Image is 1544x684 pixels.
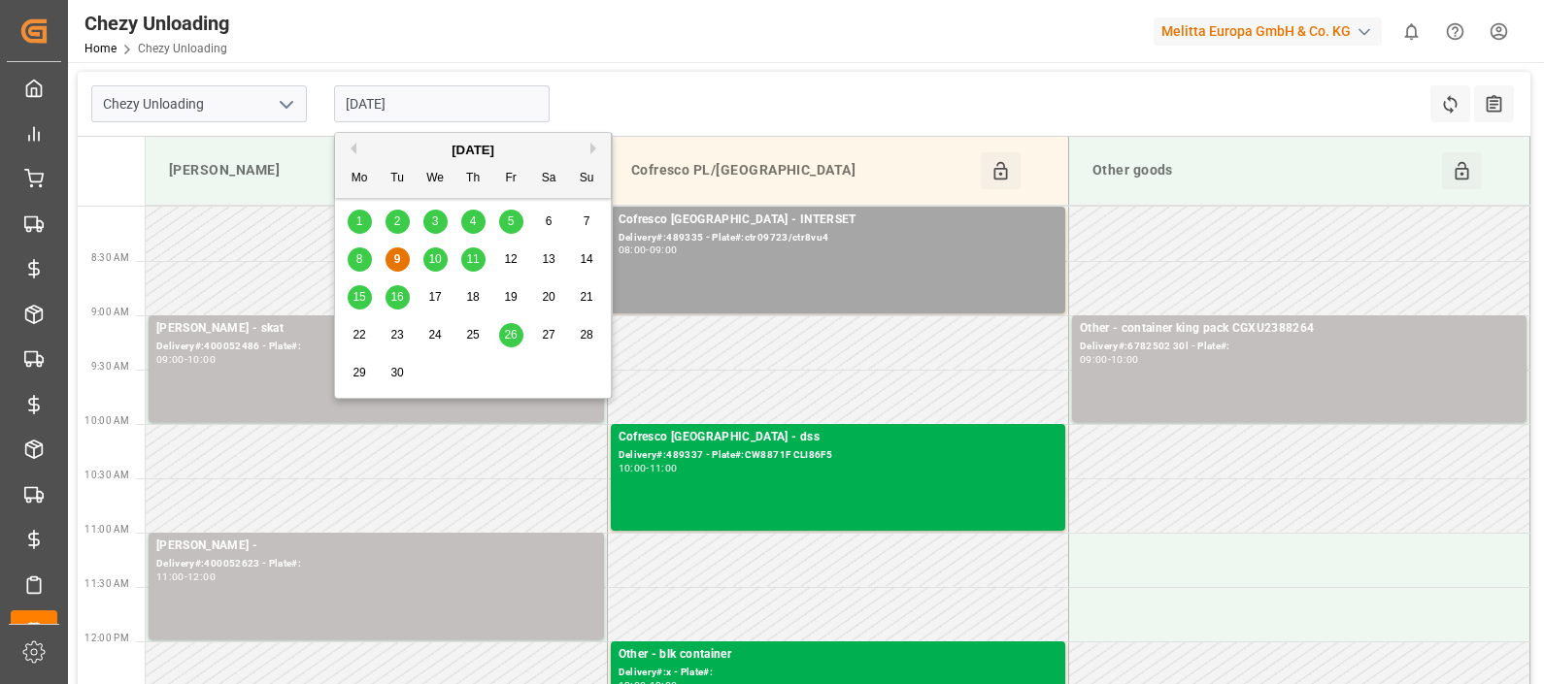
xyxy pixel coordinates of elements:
div: [PERSON_NAME] - skat [156,319,596,339]
span: 6 [546,214,553,228]
span: 17 [428,290,441,304]
div: Choose Monday, September 1st, 2025 [348,210,372,234]
div: Choose Monday, September 8th, 2025 [348,247,372,272]
span: 27 [542,328,554,342]
span: 10:30 AM [84,470,129,480]
span: 8 [356,252,363,266]
div: Melitta Europa GmbH & Co. KG [1154,17,1382,46]
div: month 2025-09 [341,203,606,392]
button: Melitta Europa GmbH & Co. KG [1154,13,1390,49]
span: 19 [504,290,517,304]
div: 10:00 [187,355,216,364]
button: show 0 new notifications [1390,10,1433,53]
button: Help Center [1433,10,1477,53]
div: Choose Tuesday, September 30th, 2025 [386,361,410,385]
div: Th [461,167,486,191]
span: 12:00 PM [84,633,129,643]
div: 10:00 [1111,355,1139,364]
div: Choose Thursday, September 18th, 2025 [461,285,486,309]
span: 30 [390,366,403,379]
span: 13 [542,252,554,266]
div: Choose Monday, September 29th, 2025 [348,361,372,385]
div: Choose Tuesday, September 16th, 2025 [386,285,410,309]
div: Chezy Unloading [84,9,229,38]
div: Choose Tuesday, September 9th, 2025 [386,247,410,272]
div: 11:00 [156,572,185,581]
div: [PERSON_NAME] - [156,537,596,556]
div: Choose Tuesday, September 23rd, 2025 [386,323,410,347]
div: [DATE] [335,141,611,160]
div: Choose Saturday, September 13th, 2025 [537,247,561,272]
div: 08:00 [619,245,647,254]
button: open menu [271,89,300,119]
div: Choose Tuesday, September 2nd, 2025 [386,210,410,234]
div: Choose Saturday, September 6th, 2025 [537,210,561,234]
div: Choose Friday, September 12th, 2025 [499,247,523,272]
span: 20 [542,290,554,304]
span: 21 [580,290,592,304]
div: - [646,464,649,472]
div: 09:00 [156,355,185,364]
div: Other goods [1085,152,1443,189]
div: Delivery#:400052486 - Plate#: [156,339,596,355]
span: 4 [470,214,477,228]
span: 9 [394,252,401,266]
div: Choose Thursday, September 11th, 2025 [461,247,486,272]
span: 24 [428,328,441,342]
span: 10:00 AM [84,415,129,426]
div: We [423,167,448,191]
span: 18 [466,290,479,304]
div: Cofresco [GEOGRAPHIC_DATA] - dss [619,428,1057,447]
div: Choose Thursday, September 4th, 2025 [461,210,486,234]
span: 29 [352,366,365,379]
span: 22 [352,328,365,342]
span: 11:00 AM [84,524,129,535]
div: Choose Saturday, September 27th, 2025 [537,323,561,347]
div: Choose Wednesday, September 24th, 2025 [423,323,448,347]
div: Choose Thursday, September 25th, 2025 [461,323,486,347]
div: Delivery#:489335 - Plate#:ctr09723/ctr8vu4 [619,230,1057,246]
div: Delivery#:489337 - Plate#:CW8871F CLI86F5 [619,447,1057,464]
div: - [185,572,187,581]
span: 9:30 AM [91,361,129,372]
a: Home [84,42,117,55]
div: Choose Wednesday, September 3rd, 2025 [423,210,448,234]
div: Choose Sunday, September 7th, 2025 [575,210,599,234]
div: Cofresco [GEOGRAPHIC_DATA] - INTERSET [619,211,1057,230]
div: Sa [537,167,561,191]
span: 11 [466,252,479,266]
input: DD.MM.YYYY [334,85,550,122]
span: 9:00 AM [91,307,129,317]
span: 23 [390,328,403,342]
div: Tu [386,167,410,191]
div: Delivery#:x - Plate#: [619,665,1057,681]
div: Choose Wednesday, September 10th, 2025 [423,247,448,272]
span: 1 [356,214,363,228]
div: Choose Friday, September 26th, 2025 [499,323,523,347]
span: 8:30 AM [91,252,129,263]
span: 5 [508,214,515,228]
div: Mo [348,167,372,191]
div: 09:00 [1080,355,1108,364]
span: 2 [394,214,401,228]
span: 14 [580,252,592,266]
div: Choose Wednesday, September 17th, 2025 [423,285,448,309]
div: [PERSON_NAME] [161,152,520,189]
span: 16 [390,290,403,304]
div: Fr [499,167,523,191]
div: Choose Saturday, September 20th, 2025 [537,285,561,309]
div: - [185,355,187,364]
span: 25 [466,328,479,342]
div: 09:00 [650,245,678,254]
span: 28 [580,328,592,342]
input: Type to search/select [91,85,307,122]
div: Choose Monday, September 22nd, 2025 [348,323,372,347]
div: Cofresco PL/[GEOGRAPHIC_DATA] [623,152,981,189]
div: Delivery#:400052623 - Plate#: [156,556,596,572]
div: Choose Sunday, September 21st, 2025 [575,285,599,309]
div: 12:00 [187,572,216,581]
span: 12 [504,252,517,266]
span: 26 [504,328,517,342]
span: 7 [584,214,590,228]
div: - [1108,355,1111,364]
